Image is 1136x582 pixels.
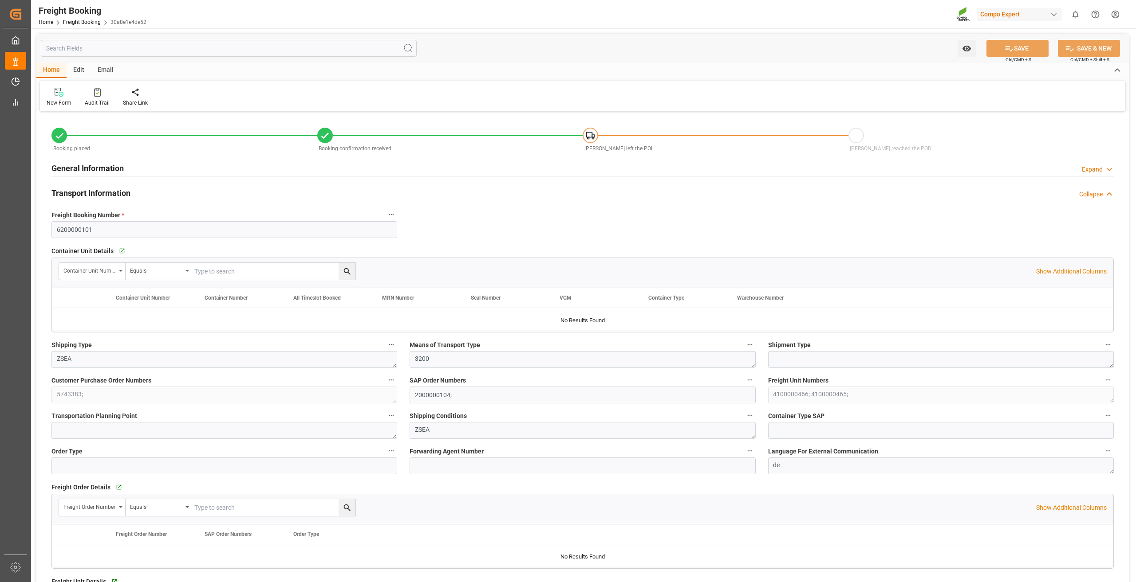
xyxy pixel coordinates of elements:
[410,376,466,385] span: SAP Order Numbers
[51,387,397,403] textarea: 5743383;
[63,19,101,25] a: Freight Booking
[382,295,414,301] span: MRN Number
[192,499,355,516] input: Type to search
[768,340,811,350] span: Shipment Type
[386,339,397,350] button: Shipping Type
[36,63,67,78] div: Home
[1102,410,1114,421] button: Container Type SAP
[1079,190,1103,199] div: Collapse
[47,99,71,107] div: New Form
[51,187,130,199] h2: Transport Information
[116,531,167,537] span: Freight Order Number
[584,145,654,152] span: [PERSON_NAME] left the POL
[737,295,784,301] span: Warehouse Number
[130,265,182,275] div: Equals
[410,351,755,368] textarea: 3200
[51,411,137,421] span: Transportation Planning Point
[130,501,182,511] div: Equals
[63,265,116,275] div: Container Unit Number
[744,374,756,386] button: SAP Order Numbers
[53,145,90,152] span: Booking placed
[956,7,970,22] img: Screenshot%202023-09-29%20at%2010.02.21.png_1712312052.png
[471,295,501,301] span: Seal Number
[339,263,355,280] button: search button
[116,295,170,301] span: Container Unit Number
[339,499,355,516] button: search button
[63,501,116,511] div: Freight Order Number
[59,263,126,280] button: open menu
[51,376,151,385] span: Customer Purchase Order Numbers
[1085,4,1105,24] button: Help Center
[39,19,53,25] a: Home
[386,445,397,457] button: Order Type
[386,374,397,386] button: Customer Purchase Order Numbers
[123,99,148,107] div: Share Link
[51,483,110,492] span: Freight Order Details
[91,63,120,78] div: Email
[410,447,484,456] span: Forwarding Agent Number
[192,263,355,280] input: Type to search
[977,8,1062,21] div: Compo Expert
[51,447,83,456] span: Order Type
[59,499,126,516] button: open menu
[51,246,114,256] span: Container Unit Details
[768,411,824,421] span: Container Type SAP
[410,411,467,421] span: Shipping Conditions
[410,422,755,439] textarea: ZSEA
[768,387,1114,403] textarea: 4100000466; 4100000465;
[768,376,828,385] span: Freight Unit Numbers
[958,40,976,57] button: open menu
[126,263,192,280] button: open menu
[205,531,252,537] span: SAP Order Numbers
[744,445,756,457] button: Forwarding Agent Number
[1070,56,1109,63] span: Ctrl/CMD + Shift + S
[67,63,91,78] div: Edit
[1102,374,1114,386] button: Freight Unit Numbers
[560,295,572,301] span: VGM
[51,211,124,220] span: Freight Booking Number
[850,145,931,152] span: [PERSON_NAME] reached the POD
[386,410,397,421] button: Transportation Planning Point
[648,295,684,301] span: Container Type
[410,340,480,350] span: Means of Transport Type
[1082,165,1103,174] div: Expand
[126,499,192,516] button: open menu
[1036,503,1107,512] p: Show Additional Columns
[744,410,756,421] button: Shipping Conditions
[51,351,397,368] textarea: ZSEA
[41,40,417,57] input: Search Fields
[977,6,1065,23] button: Compo Expert
[768,457,1114,474] textarea: de
[1006,56,1031,63] span: Ctrl/CMD + S
[319,145,391,152] span: Booking confirmation received
[744,339,756,350] button: Means of Transport Type
[986,40,1049,57] button: SAVE
[51,162,124,174] h2: General Information
[1065,4,1085,24] button: show 0 new notifications
[39,4,146,17] div: Freight Booking
[85,99,110,107] div: Audit Trail
[768,447,878,456] span: Language For External Communication
[293,531,319,537] span: Order Type
[1102,339,1114,350] button: Shipment Type
[1036,267,1107,276] p: Show Additional Columns
[205,295,248,301] span: Container Number
[51,340,92,350] span: Shipping Type
[293,295,341,301] span: All Timeslot Booked
[1102,445,1114,457] button: Language For External Communication
[386,209,397,220] button: Freight Booking Number *
[1058,40,1120,57] button: SAVE & NEW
